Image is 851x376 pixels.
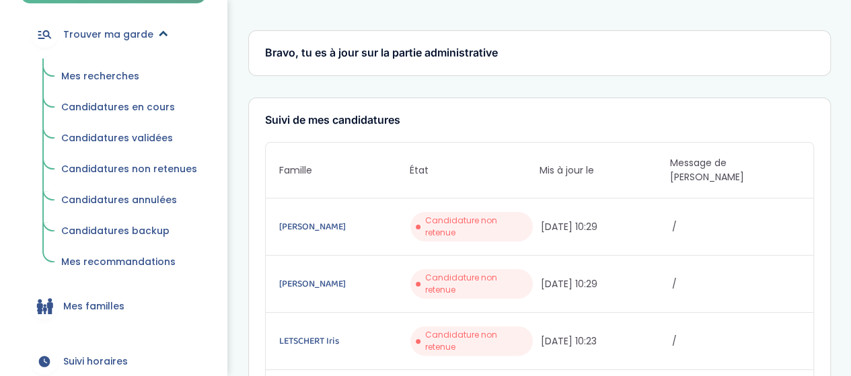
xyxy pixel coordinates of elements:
[279,276,407,291] a: [PERSON_NAME]
[541,334,669,348] span: [DATE] 10:23
[279,334,407,348] a: LETSCHERT Iris
[672,334,800,348] span: /
[61,100,175,114] span: Candidatures en cours
[61,224,170,237] span: Candidatures backup
[61,193,177,206] span: Candidatures annulées
[52,64,207,89] a: Mes recherches
[52,126,207,151] a: Candidatures validées
[541,220,669,234] span: [DATE] 10:29
[61,255,176,268] span: Mes recommandations
[52,219,207,244] a: Candidatures backup
[63,354,128,369] span: Suivi horaires
[52,157,207,182] a: Candidatures non retenues
[52,250,207,275] a: Mes recommandations
[425,272,527,296] span: Candidature non retenue
[61,131,173,145] span: Candidatures validées
[672,277,800,291] span: /
[63,28,153,42] span: Trouver ma garde
[63,299,124,313] span: Mes familles
[425,215,527,239] span: Candidature non retenue
[279,163,409,178] span: Famille
[425,329,527,353] span: Candidature non retenue
[61,162,197,176] span: Candidatures non retenues
[279,219,407,234] a: [PERSON_NAME]
[540,163,669,178] span: Mis à jour le
[672,220,800,234] span: /
[20,282,207,330] a: Mes familles
[410,163,540,178] span: État
[61,69,139,83] span: Mes recherches
[541,277,669,291] span: [DATE] 10:29
[265,47,814,59] h3: Bravo, tu es à jour sur la partie administrative
[265,114,814,126] h3: Suivi de mes candidatures
[670,156,800,184] span: Message de [PERSON_NAME]
[52,188,207,213] a: Candidatures annulées
[52,95,207,120] a: Candidatures en cours
[20,10,207,59] a: Trouver ma garde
